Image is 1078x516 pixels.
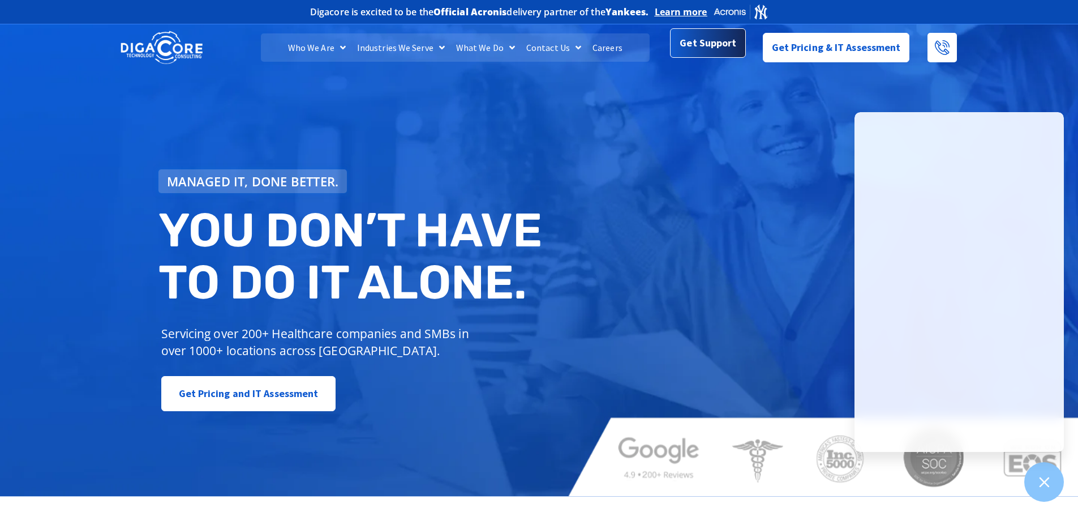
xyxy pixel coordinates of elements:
[450,33,521,62] a: What We Do
[763,33,910,62] a: Get Pricing & IT Assessment
[587,33,628,62] a: Careers
[167,175,339,187] span: Managed IT, done better.
[521,33,587,62] a: Contact Us
[772,36,901,59] span: Get Pricing & IT Assessment
[605,6,649,18] b: Yankees.
[680,32,736,54] span: Get Support
[310,7,649,16] h2: Digacore is excited to be the delivery partner of the
[713,3,768,20] img: Acronis
[158,169,347,193] a: Managed IT, done better.
[158,204,548,308] h2: You don’t have to do IT alone.
[433,6,507,18] b: Official Acronis
[351,33,450,62] a: Industries We Serve
[161,325,478,359] p: Servicing over 200+ Healthcare companies and SMBs in over 1000+ locations across [GEOGRAPHIC_DATA].
[261,33,649,62] nav: Menu
[282,33,351,62] a: Who We Are
[179,382,319,405] span: Get Pricing and IT Assessment
[121,30,203,66] img: DigaCore Technology Consulting
[655,6,707,18] a: Learn more
[854,112,1064,452] iframe: Chatgenie Messenger
[670,28,745,58] a: Get Support
[161,376,336,411] a: Get Pricing and IT Assessment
